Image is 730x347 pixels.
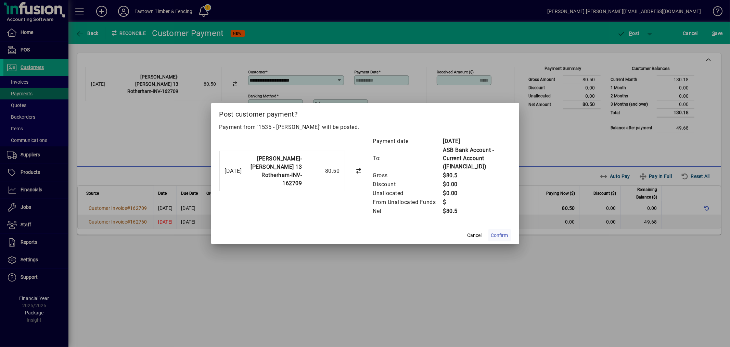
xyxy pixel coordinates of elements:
td: Gross [373,171,443,180]
td: $0.00 [443,180,511,189]
td: $80.5 [443,207,511,216]
td: Net [373,207,443,216]
td: From Unallocated Funds [373,198,443,207]
td: $80.5 [443,171,511,180]
span: Confirm [491,232,508,239]
h2: Post customer payment? [211,103,519,123]
td: [DATE] [443,137,511,146]
td: $0.00 [443,189,511,198]
div: 80.50 [306,167,340,175]
td: Payment date [373,137,443,146]
span: Cancel [468,232,482,239]
td: $ [443,198,511,207]
button: Cancel [464,229,486,241]
td: Discount [373,180,443,189]
p: Payment from '1535 - [PERSON_NAME]' will be posted. [219,123,511,131]
td: ASB Bank Account - Current Account ([FINANCIAL_ID]) [443,146,511,171]
td: To: [373,146,443,171]
td: Unallocated [373,189,443,198]
strong: [PERSON_NAME]-[PERSON_NAME] 13 Rotherham-INV-162709 [251,155,302,187]
button: Confirm [488,229,511,241]
div: [DATE] [225,167,242,175]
